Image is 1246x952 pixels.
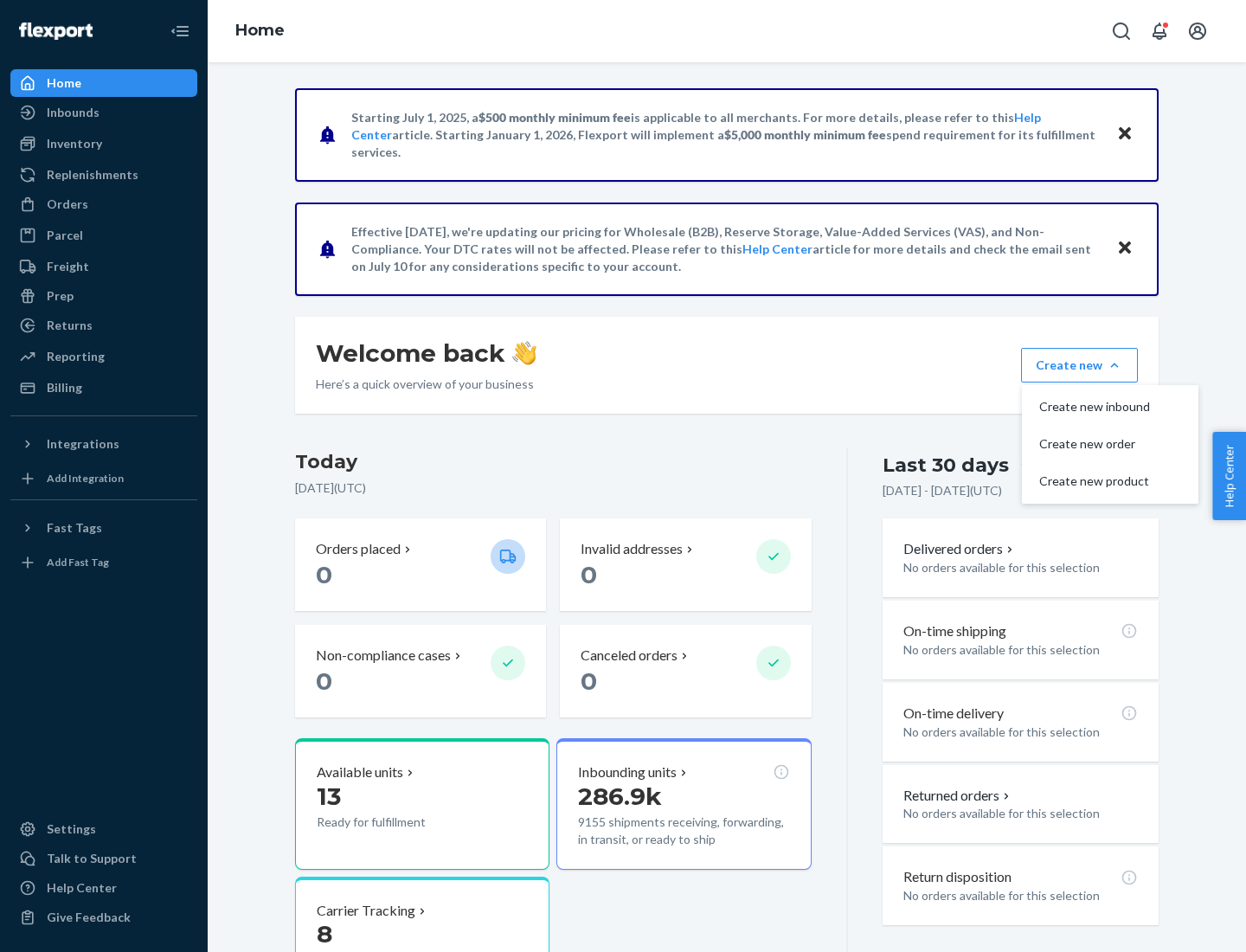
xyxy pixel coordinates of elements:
[47,166,138,183] div: Replenishments
[47,348,105,365] div: Reporting
[1021,348,1138,383] button: Create newCreate new inboundCreate new orderCreate new product
[316,646,451,666] p: Non-compliance cases
[316,338,536,369] h1: Welcome back
[10,253,197,280] a: Freight
[1025,389,1195,426] button: Create new inbound
[10,190,197,218] a: Orders
[581,646,678,666] p: Canceled orders
[581,560,597,589] span: 0
[10,874,197,902] a: Help Center
[1142,14,1177,48] button: Open notifications
[903,724,1138,741] p: No orders available for this selection
[47,820,96,838] div: Settings
[295,479,812,497] p: [DATE] ( UTC )
[10,465,197,492] a: Add Integration
[903,867,1012,887] p: Return disposition
[316,539,401,559] p: Orders placed
[10,130,197,158] a: Inventory
[560,625,811,717] button: Canceled orders 0
[351,109,1100,161] p: Starting July 1, 2025, a is applicable to all merchants. For more details, please refer to this a...
[560,518,811,611] button: Invalid addresses 0
[1114,236,1136,261] button: Close
[316,376,536,393] p: Here’s a quick overview of your business
[724,127,886,142] span: $5,000 monthly minimum fee
[316,560,332,589] span: 0
[10,514,197,542] button: Fast Tags
[10,549,197,576] a: Add Fast Tag
[1039,401,1150,413] span: Create new inbound
[47,258,89,275] div: Freight
[742,241,812,256] a: Help Center
[295,738,549,870] button: Available units13Ready for fulfillment
[47,135,102,152] div: Inventory
[10,161,197,189] a: Replenishments
[316,666,332,696] span: 0
[10,343,197,370] a: Reporting
[10,374,197,402] a: Billing
[1212,432,1246,520] button: Help Center
[47,879,117,897] div: Help Center
[47,379,82,396] div: Billing
[47,555,109,569] div: Add Fast Tag
[317,782,341,811] span: 13
[903,539,1017,559] button: Delivered orders
[903,641,1138,659] p: No orders available for this selection
[10,815,197,843] a: Settings
[47,471,124,486] div: Add Integration
[1104,14,1139,48] button: Open Search Box
[47,74,81,92] div: Home
[235,21,285,40] a: Home
[295,448,812,476] h3: Today
[317,919,332,949] span: 8
[10,312,197,339] a: Returns
[10,904,197,931] button: Give Feedback
[10,99,197,126] a: Inbounds
[295,518,546,611] button: Orders placed 0
[47,196,88,213] div: Orders
[903,559,1138,576] p: No orders available for this selection
[1114,122,1136,147] button: Close
[47,104,100,121] div: Inbounds
[903,704,1004,724] p: On-time delivery
[903,786,1013,806] button: Returned orders
[47,909,131,926] div: Give Feedback
[47,850,137,867] div: Talk to Support
[478,110,631,125] span: $500 monthly minimum fee
[512,341,536,365] img: hand-wave emoji
[883,452,1009,479] div: Last 30 days
[581,539,683,559] p: Invalid addresses
[47,435,119,453] div: Integrations
[222,6,299,56] ol: breadcrumbs
[903,621,1006,641] p: On-time shipping
[1025,426,1195,463] button: Create new order
[163,14,197,48] button: Close Navigation
[10,282,197,310] a: Prep
[1180,14,1215,48] button: Open account menu
[10,430,197,458] button: Integrations
[578,814,789,848] p: 9155 shipments receiving, forwarding, in transit, or ready to ship
[578,762,677,782] p: Inbounding units
[883,482,1002,499] p: [DATE] - [DATE] ( UTC )
[1039,438,1150,450] span: Create new order
[10,222,197,249] a: Parcel
[317,814,477,831] p: Ready for fulfillment
[903,805,1138,822] p: No orders available for this selection
[351,223,1100,275] p: Effective [DATE], we're updating our pricing for Wholesale (B2B), Reserve Storage, Value-Added Se...
[581,666,597,696] span: 0
[903,887,1138,904] p: No orders available for this selection
[1039,475,1150,487] span: Create new product
[1025,463,1195,500] button: Create new product
[556,738,811,870] button: Inbounding units286.9k9155 shipments receiving, forwarding, in transit, or ready to ship
[10,69,197,97] a: Home
[47,317,93,334] div: Returns
[295,625,546,717] button: Non-compliance cases 0
[19,23,93,40] img: Flexport logo
[578,782,662,811] span: 286.9k
[317,762,403,782] p: Available units
[47,227,83,244] div: Parcel
[47,287,74,305] div: Prep
[10,845,197,872] a: Talk to Support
